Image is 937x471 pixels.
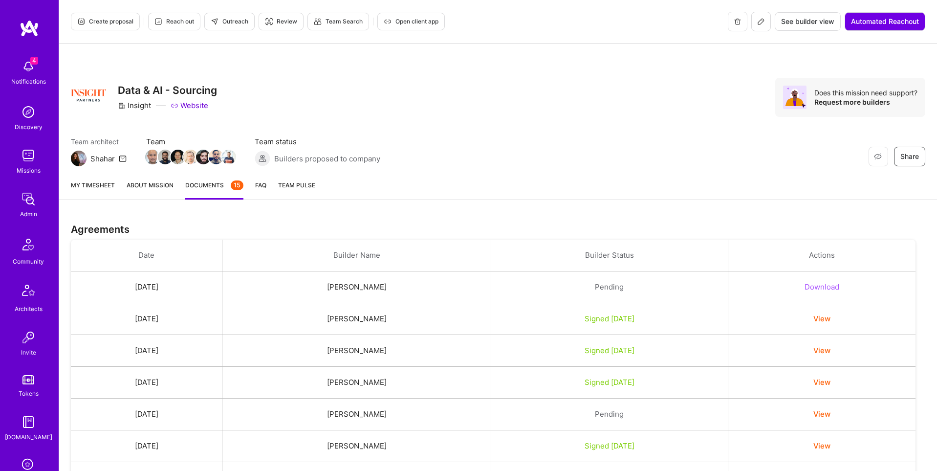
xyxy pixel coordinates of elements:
[15,304,43,314] div: Architects
[222,240,491,271] th: Builder Name
[851,17,919,26] span: Automated Reachout
[71,367,222,399] td: [DATE]
[77,18,85,25] i: icon Proposal
[307,13,369,30] button: Team Search
[15,122,43,132] div: Discovery
[377,13,445,30] button: Open client app
[813,441,830,451] button: View
[127,180,174,200] a: About Mission
[11,76,46,87] div: Notifications
[90,154,115,164] div: Shahar
[20,20,39,37] img: logo
[19,146,38,165] img: teamwork
[21,347,36,358] div: Invite
[71,399,222,430] td: [DATE]
[255,180,266,200] a: FAQ
[278,181,315,189] span: Team Pulse
[503,409,716,419] div: Pending
[30,57,38,65] span: 4
[231,180,243,190] div: 15
[221,150,236,164] img: Team Member Avatar
[900,152,919,161] span: Share
[813,345,830,356] button: View
[20,209,37,219] div: Admin
[197,149,210,165] a: Team Member Avatar
[185,180,243,200] a: Documents15
[22,375,34,384] img: tokens
[118,84,217,96] h3: Data & AI - Sourcing
[71,13,140,30] button: Create proposal
[503,345,716,356] div: Signed [DATE]
[278,180,315,200] a: Team Pulse
[71,78,106,113] img: Company Logo
[19,328,38,347] img: Invite
[5,432,52,442] div: [DOMAIN_NAME]
[172,149,184,165] a: Team Member Avatar
[145,150,160,164] img: Team Member Avatar
[814,88,917,97] div: Does this mission need support?
[813,409,830,419] button: View
[874,153,882,160] i: icon EyeClosed
[118,102,126,110] i: icon CompanyGray
[148,13,200,30] button: Reach out
[222,271,491,303] td: [PERSON_NAME]
[17,280,40,304] img: Architects
[781,17,834,26] span: See builder view
[154,17,194,26] span: Reach out
[71,303,222,335] td: [DATE]
[71,151,87,166] img: Team Architect
[222,335,491,367] td: [PERSON_NAME]
[146,136,235,147] span: Team
[171,150,185,164] img: Team Member Avatar
[503,282,716,292] div: Pending
[196,150,211,164] img: Team Member Avatar
[17,165,41,176] div: Missions
[209,150,223,164] img: Team Member Avatar
[255,151,270,166] img: Builders proposed to company
[19,57,38,76] img: bell
[314,17,363,26] span: Team Search
[185,180,243,190] span: Documents
[19,412,38,432] img: guide book
[813,314,830,324] button: View
[210,149,222,165] a: Team Member Avatar
[17,233,40,256] img: Community
[384,17,438,26] span: Open client app
[805,282,839,292] button: Download
[19,189,38,209] img: admin teamwork
[222,399,491,430] td: [PERSON_NAME]
[894,147,925,166] button: Share
[503,377,716,387] div: Signed [DATE]
[146,149,159,165] a: Team Member Avatar
[728,240,915,271] th: Actions
[814,97,917,107] div: Request more builders
[19,102,38,122] img: discovery
[184,149,197,165] a: Team Member Avatar
[13,256,44,267] div: Community
[491,240,728,271] th: Builder Status
[71,180,115,200] a: My timesheet
[119,155,127,162] i: icon Mail
[71,240,222,271] th: Date
[211,17,248,26] span: Outreach
[255,136,380,147] span: Team status
[77,17,133,26] span: Create proposal
[158,150,173,164] img: Team Member Avatar
[503,314,716,324] div: Signed [DATE]
[503,441,716,451] div: Signed [DATE]
[204,13,255,30] button: Outreach
[222,430,491,462] td: [PERSON_NAME]
[71,271,222,303] td: [DATE]
[222,303,491,335] td: [PERSON_NAME]
[183,150,198,164] img: Team Member Avatar
[813,377,830,387] button: View
[222,149,235,165] a: Team Member Avatar
[159,149,172,165] a: Team Member Avatar
[274,154,380,164] span: Builders proposed to company
[71,224,925,235] h3: Agreements
[19,388,39,399] div: Tokens
[775,12,841,31] button: See builder view
[265,17,297,26] span: Review
[845,12,925,31] button: Automated Reachout
[71,430,222,462] td: [DATE]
